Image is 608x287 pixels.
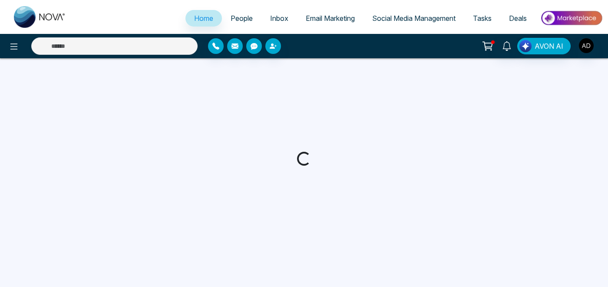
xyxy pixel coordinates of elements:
span: Tasks [473,14,492,23]
span: Social Media Management [372,14,456,23]
button: AVON AI [517,38,571,54]
span: Home [194,14,213,23]
a: Social Media Management [363,10,464,27]
span: Email Marketing [306,14,355,23]
a: People [222,10,261,27]
a: Home [185,10,222,27]
span: Inbox [270,14,288,23]
a: Deals [500,10,535,27]
img: Market-place.gif [540,8,603,28]
span: People [231,14,253,23]
a: Tasks [464,10,500,27]
img: User Avatar [579,38,594,53]
a: Email Marketing [297,10,363,27]
img: Nova CRM Logo [14,6,66,28]
a: Inbox [261,10,297,27]
span: Deals [509,14,527,23]
img: Lead Flow [519,40,532,52]
span: AVON AI [535,41,563,51]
